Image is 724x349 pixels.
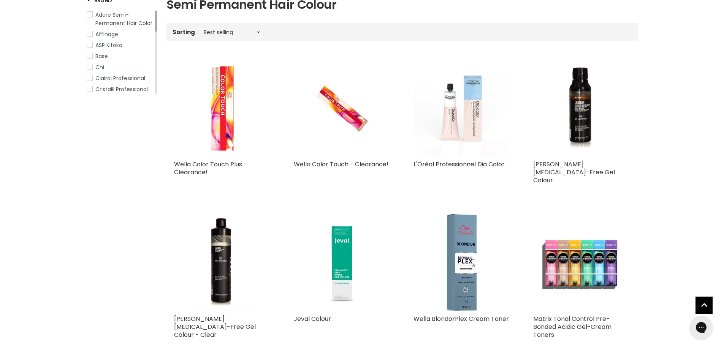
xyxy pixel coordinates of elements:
[413,60,510,156] img: L'Oréal Professionnel Dia Color
[533,60,630,156] a: De Lorenzo Novatone Ammonia-Free Gel Colour
[294,314,331,323] a: Jeval Colour
[87,52,154,60] a: Base
[190,214,255,311] img: De Lorenzo Novatone Ammonia-Free Gel Colour - Clear
[533,214,630,311] img: Matrix Tonal Control Pre-Bonded Acidic Gel-Cream Toners
[87,41,154,49] a: ASP Kitoko
[174,314,256,339] a: [PERSON_NAME] [MEDICAL_DATA]-Free Gel Colour - Clear
[294,160,388,169] a: Wella Color Touch - Clearance!
[87,85,154,93] a: Cristalli Professional
[87,11,154,27] a: Adore Semi-Permanent Hair Color
[174,214,271,311] a: De Lorenzo Novatone Ammonia-Free Gel Colour - Clear
[174,60,271,156] img: Wella Color Touch Plus - Clearance!
[413,214,510,311] a: Wella BlondorPlex Cream Toner
[87,30,154,38] a: Affinage
[95,52,108,60] span: Base
[310,60,374,156] img: Wella Color Touch - Clearance!
[447,214,477,311] img: Wella BlondorPlex Cream Toner
[549,60,614,156] img: De Lorenzo Novatone Ammonia-Free Gel Colour
[533,314,612,339] a: Matrix Tonal Control Pre-Bonded Acidic Gel-Cream Toners
[95,11,152,27] span: Adore Semi-Permanent Hair Color
[294,60,391,156] a: Wella Color Touch - Clearance!
[294,214,391,311] img: Jeval Colour
[87,63,154,71] a: Chi
[686,313,716,341] iframe: Gorgias live chat messenger
[87,74,154,82] a: Clairol Professional
[95,30,118,38] span: Affinage
[173,29,195,35] label: Sorting
[413,314,509,323] a: Wella BlondorPlex Cream Toner
[95,85,148,93] span: Cristalli Professional
[533,160,615,185] a: [PERSON_NAME] [MEDICAL_DATA]-Free Gel Colour
[413,160,505,169] a: L'Oréal Professionnel Dia Color
[174,160,247,177] a: Wella Color Touch Plus - Clearance!
[95,74,145,82] span: Clairol Professional
[95,63,104,71] span: Chi
[95,41,122,49] span: ASP Kitoko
